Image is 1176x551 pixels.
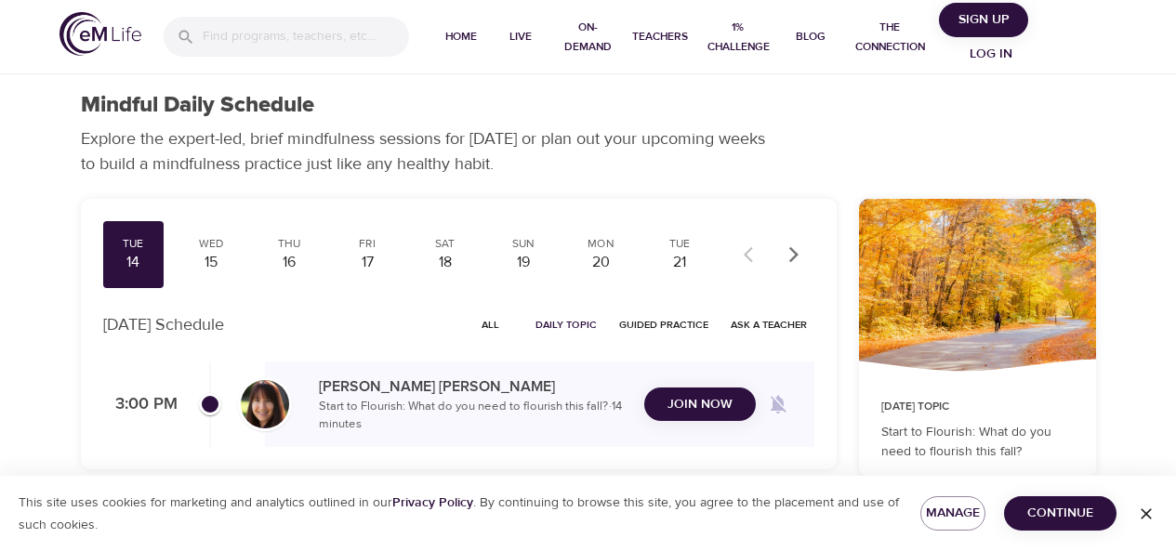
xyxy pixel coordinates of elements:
[939,3,1028,37] button: Sign Up
[632,27,688,46] span: Teachers
[656,236,703,252] div: Tue
[392,494,473,511] a: Privacy Policy
[723,310,814,339] button: Ask a Teacher
[266,236,312,252] div: Thu
[578,252,625,273] div: 20
[881,399,1074,415] p: [DATE] Topic
[644,387,756,422] button: Join Now
[111,236,157,252] div: Tue
[667,393,733,416] span: Join Now
[558,18,617,57] span: On-Demand
[422,236,469,252] div: Sat
[81,126,778,177] p: Explore the expert-led, brief mindfulness sessions for [DATE] or plan out your upcoming weeks to ...
[500,236,547,252] div: Sun
[619,316,708,334] span: Guided Practice
[946,37,1036,72] button: Log in
[1019,502,1102,525] span: Continue
[422,252,469,273] div: 18
[498,27,543,46] span: Live
[241,380,289,428] img: Andrea_Lieberstein-min.jpg
[920,496,985,531] button: Manage
[188,252,234,273] div: 15
[344,252,390,273] div: 17
[81,92,314,119] h1: Mindful Daily Schedule
[848,18,932,57] span: The Connection
[59,12,141,56] img: logo
[935,502,971,525] span: Manage
[703,18,773,57] span: 1% Challenge
[881,423,1074,462] p: Start to Flourish: What do you need to flourish this fall?
[266,252,312,273] div: 16
[535,316,597,334] span: Daily Topic
[111,252,157,273] div: 14
[319,398,629,434] p: Start to Flourish: What do you need to flourish this fall? · 14 minutes
[319,375,629,398] p: [PERSON_NAME] [PERSON_NAME]
[344,236,390,252] div: Fri
[461,310,521,339] button: All
[103,312,224,337] p: [DATE] Schedule
[788,27,833,46] span: Blog
[946,8,1021,32] span: Sign Up
[528,310,604,339] button: Daily Topic
[954,43,1028,66] span: Log in
[656,252,703,273] div: 21
[439,27,483,46] span: Home
[188,236,234,252] div: Wed
[756,382,800,426] span: Remind me when a class goes live every Tuesday at 3:00 PM
[731,316,807,334] span: Ask a Teacher
[578,236,625,252] div: Mon
[103,392,178,417] p: 3:00 PM
[1004,496,1117,531] button: Continue
[469,316,513,334] span: All
[203,17,409,57] input: Find programs, teachers, etc...
[500,252,547,273] div: 19
[612,310,716,339] button: Guided Practice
